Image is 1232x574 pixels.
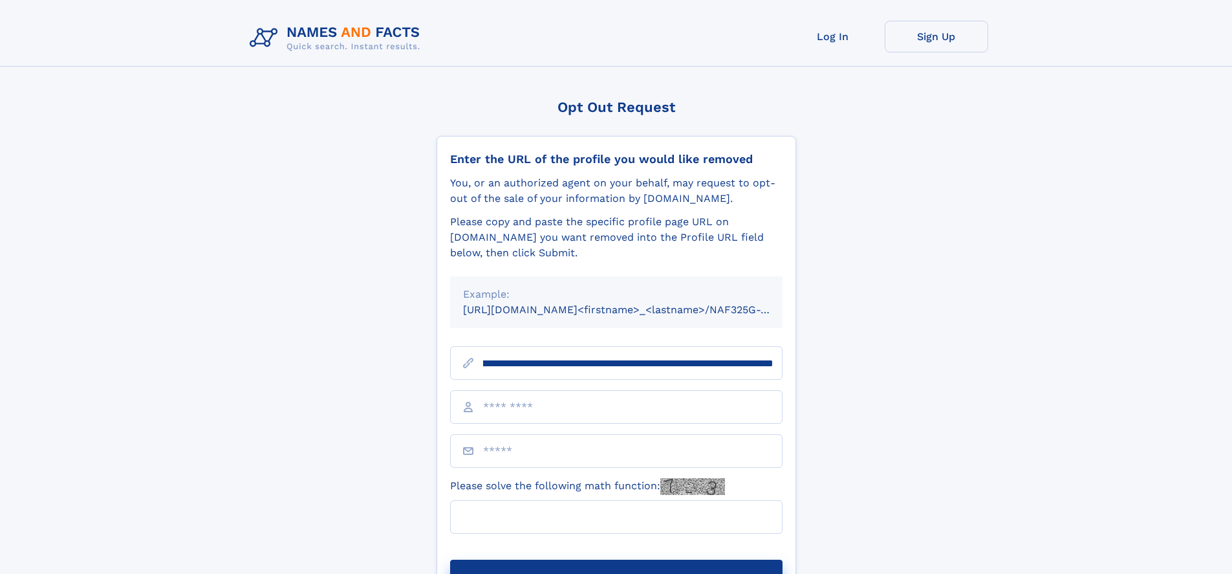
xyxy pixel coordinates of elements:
[781,21,885,52] a: Log In
[463,304,807,316] small: [URL][DOMAIN_NAME]<firstname>_<lastname>/NAF325G-xxxxxxxx
[450,214,783,261] div: Please copy and paste the specific profile page URL on [DOMAIN_NAME] you want removed into the Pr...
[885,21,988,52] a: Sign Up
[450,152,783,166] div: Enter the URL of the profile you would like removed
[437,99,796,115] div: Opt Out Request
[450,478,725,495] label: Please solve the following math function:
[244,21,431,56] img: Logo Names and Facts
[450,175,783,206] div: You, or an authorized agent on your behalf, may request to opt-out of the sale of your informatio...
[463,287,770,302] div: Example:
